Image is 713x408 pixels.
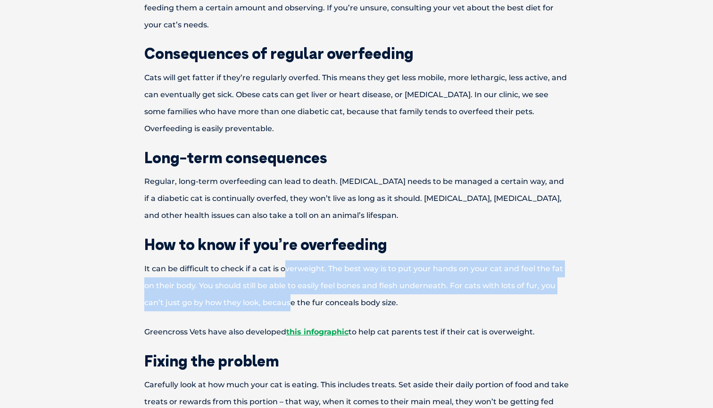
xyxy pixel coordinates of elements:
[286,327,348,336] a: this infographic
[111,353,602,368] h2: Fixing the problem
[111,237,602,252] h2: How to know if you’re overfeeding
[111,69,602,137] p: Cats will get fatter if they’re regularly overfed. This means they get less mobile, more lethargi...
[695,43,704,52] button: Search
[111,150,602,165] h2: Long-term consequences
[111,173,602,224] p: Regular, long-term overfeeding can lead to death. [MEDICAL_DATA] needs to be managed a certain wa...
[111,46,602,61] h2: Consequences of regular overfeeding
[111,324,602,341] p: Greencross Vets have also developed to help cat parents test if their cat is overweight.
[111,260,602,311] p: It can be difficult to check if a cat is overweight. The best way is to put your hands on your ca...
